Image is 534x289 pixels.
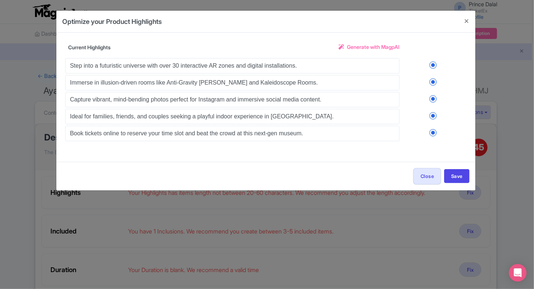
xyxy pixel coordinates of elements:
button: Save [444,169,470,183]
span: Generate with MagpAI [347,43,400,51]
button: Close [413,168,441,185]
span: Current Highlights [68,44,110,50]
a: Generate with MagpAI [338,43,400,57]
button: Close [458,11,475,32]
div: Open Intercom Messenger [509,264,527,282]
h4: Optimize your Product Highlights [62,17,162,26]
